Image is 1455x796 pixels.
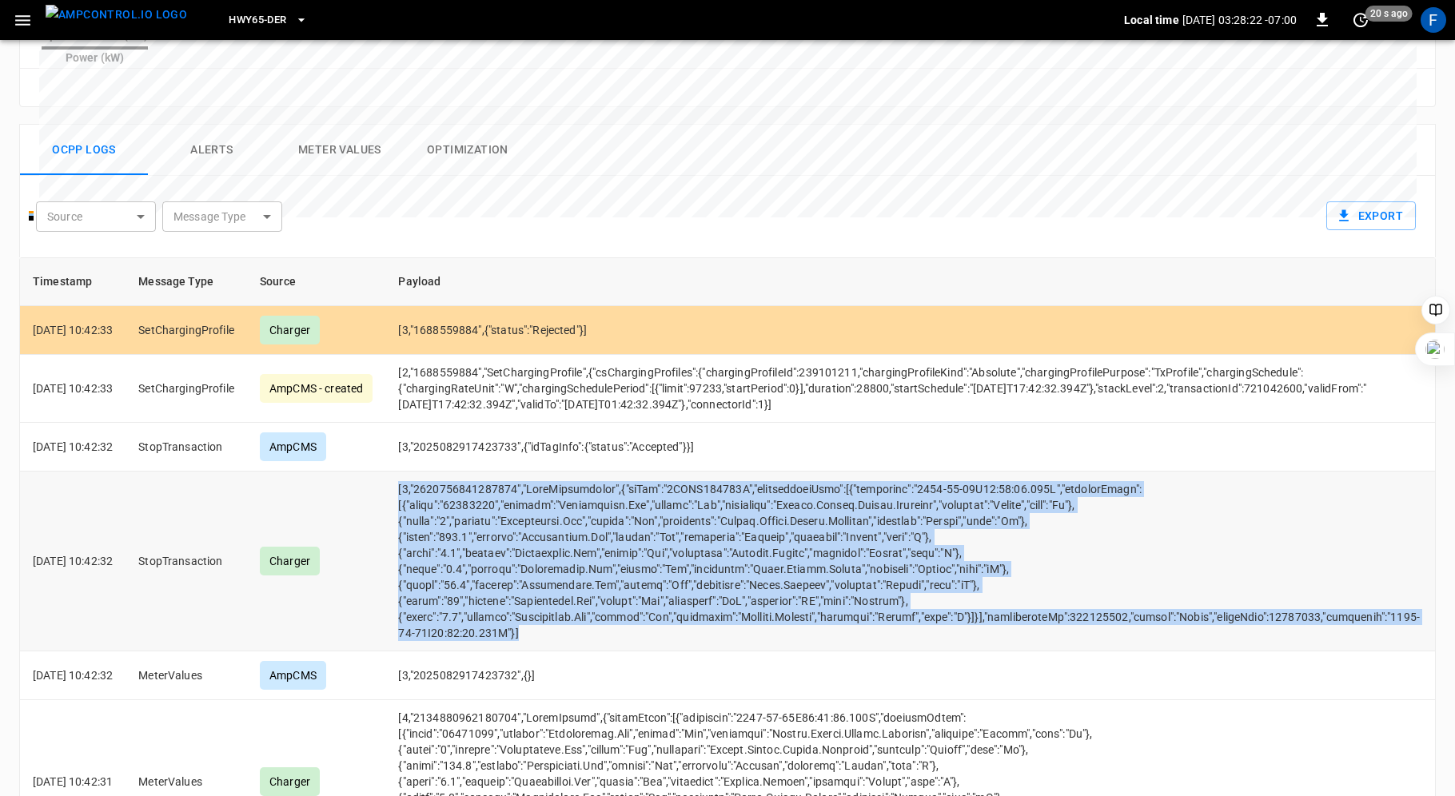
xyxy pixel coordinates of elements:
[276,125,404,176] button: Meter Values
[126,472,247,651] td: StopTransaction
[33,667,113,683] p: [DATE] 10:42:32
[1124,12,1179,28] p: Local time
[33,553,113,569] p: [DATE] 10:42:32
[260,767,320,796] div: Charger
[247,258,385,306] th: Source
[33,774,113,790] p: [DATE] 10:42:31
[229,11,286,30] span: HWY65-DER
[46,5,187,25] img: ampcontrol.io logo
[1326,201,1416,231] button: Export
[260,547,320,575] div: Charger
[385,472,1433,651] td: [3,"2620756841287874","LoreMipsumdolor",{"siTam":"2CONS184783A","elitseddoeiUsmo":[{"temporinc":"...
[20,125,148,176] button: Ocpp logs
[126,651,247,700] td: MeterValues
[385,651,1433,700] td: [3,"2025082917423732",{}]
[260,661,326,690] div: AmpCMS
[1365,6,1413,22] span: 20 s ago
[148,125,276,176] button: Alerts
[33,439,113,455] p: [DATE] 10:42:32
[404,125,532,176] button: Optimization
[20,258,126,306] th: Timestamp
[385,258,1433,306] th: Payload
[126,258,247,306] th: Message Type
[1182,12,1297,28] p: [DATE] 03:28:22 -07:00
[222,5,313,36] button: HWY65-DER
[33,322,113,338] p: [DATE] 10:42:33
[1348,7,1373,33] button: set refresh interval
[33,380,113,396] p: [DATE] 10:42:33
[1421,7,1446,33] div: profile-icon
